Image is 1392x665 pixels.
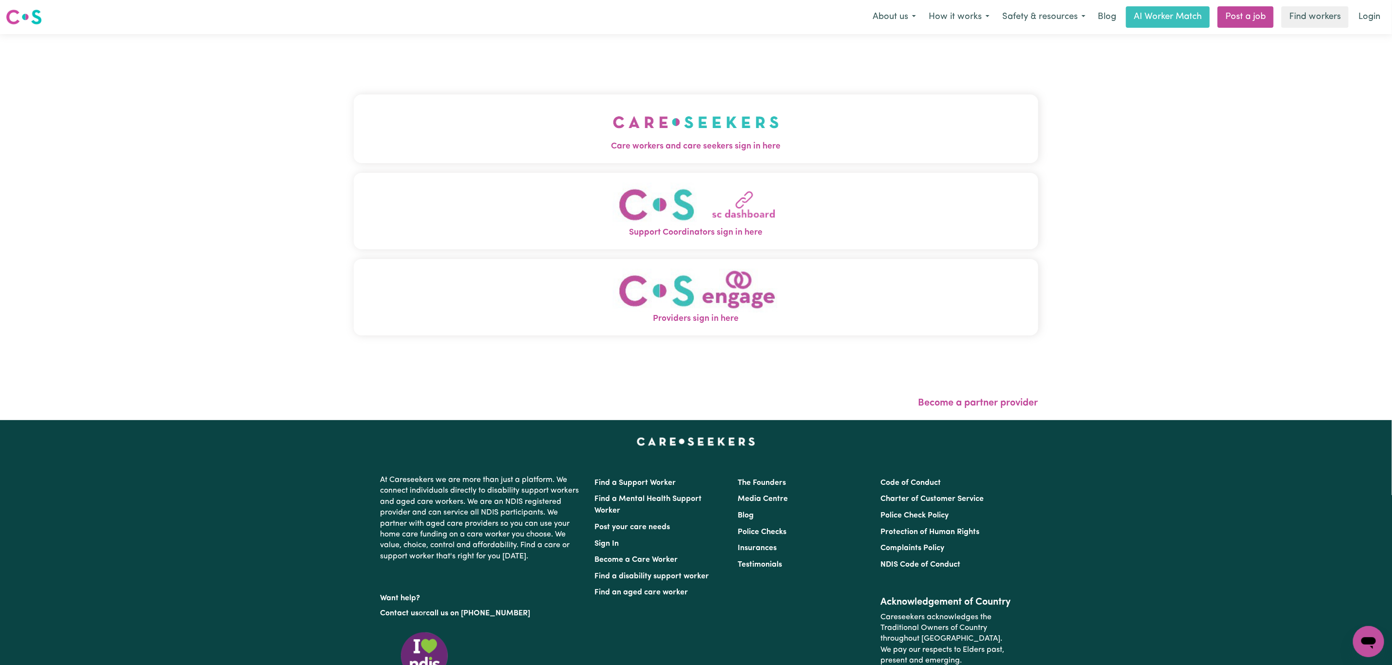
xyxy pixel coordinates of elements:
[738,561,782,569] a: Testimonials
[354,173,1038,249] button: Support Coordinators sign in here
[595,523,670,531] a: Post your care needs
[880,561,960,569] a: NDIS Code of Conduct
[1126,6,1210,28] a: AI Worker Match
[738,528,786,536] a: Police Checks
[880,512,949,519] a: Police Check Policy
[996,7,1092,27] button: Safety & resources
[637,438,755,445] a: Careseekers home page
[880,495,984,503] a: Charter of Customer Service
[354,313,1038,325] span: Providers sign in here
[880,479,941,487] a: Code of Conduct
[918,398,1038,408] a: Become a partner provider
[381,589,583,604] p: Want help?
[6,6,42,28] a: Careseekers logo
[1353,6,1386,28] a: Login
[354,259,1038,335] button: Providers sign in here
[426,610,531,617] a: call us on [PHONE_NUMBER]
[922,7,996,27] button: How it works
[738,512,754,519] a: Blog
[354,226,1038,239] span: Support Coordinators sign in here
[354,94,1038,163] button: Care workers and care seekers sign in here
[595,589,688,596] a: Find an aged care worker
[1218,6,1274,28] a: Post a job
[738,479,786,487] a: The Founders
[595,556,678,564] a: Become a Care Worker
[595,573,709,580] a: Find a disability support worker
[381,604,583,623] p: or
[354,140,1038,153] span: Care workers and care seekers sign in here
[1092,6,1122,28] a: Blog
[381,610,419,617] a: Contact us
[595,495,702,515] a: Find a Mental Health Support Worker
[1353,626,1384,657] iframe: Button to launch messaging window, conversation in progress
[381,471,583,566] p: At Careseekers we are more than just a platform. We connect individuals directly to disability su...
[6,8,42,26] img: Careseekers logo
[738,495,788,503] a: Media Centre
[595,479,676,487] a: Find a Support Worker
[738,544,777,552] a: Insurances
[880,528,979,536] a: Protection of Human Rights
[595,540,619,548] a: Sign In
[866,7,922,27] button: About us
[1281,6,1349,28] a: Find workers
[880,544,944,552] a: Complaints Policy
[880,596,1011,608] h2: Acknowledgement of Country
